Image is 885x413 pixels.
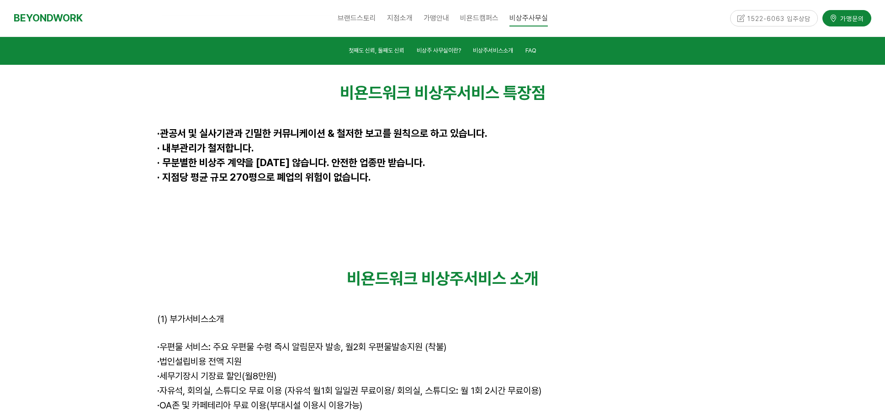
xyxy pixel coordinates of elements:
span: (1) 부가서비스소개 [157,314,224,324]
span: · [157,341,159,352]
a: 가맹문의 [822,10,871,26]
strong: · 무분별한 비상주 계약을 [DATE] 않습니다. 안전한 업종만 받습니다. [157,157,425,168]
strong: 비욘드워크 비상주서비스 특장점 [340,83,546,103]
a: 가맹안내 [418,7,455,30]
a: 비상주서비스소개 [473,46,513,58]
span: 지점소개 [387,14,413,22]
span: 법인설립비용 전액 지원 [157,356,242,367]
strong: 관공서 및 실사기관과 긴밀한 커뮤니케이션 & 철저한 보고를 원칙으로 하고 있습니다. [160,127,488,139]
a: 비상주 사무실이란? [417,46,461,58]
span: 비욘드캠퍼스 [460,14,498,22]
a: BEYONDWORK [14,10,83,26]
span: 자유석, 회의실, 스튜디오 무료 이용 (자유석 월1회 일일권 무료이용/ 회의실, 스튜디오: 월 1회 2시간 무료이용) [157,385,541,396]
a: 지점소개 [382,7,418,30]
a: 비욘드캠퍼스 [455,7,504,30]
strong: · 내부관리가 철저합니다. [157,142,254,154]
a: 브랜드스토리 [332,7,382,30]
strong: · [157,400,159,411]
span: · 지점당 평균 규모 270평으로 폐업의 위험이 없습니다. [157,171,371,183]
span: 비상주사무실 [509,10,548,26]
span: 가맹안내 [424,14,449,22]
a: 비상주사무실 [504,7,553,30]
a: 첫째도 신뢰, 둘째도 신뢰 [349,46,404,58]
span: 가맹문의 [837,14,864,23]
a: FAQ [525,46,536,58]
span: 비상주 사무실이란? [417,47,461,54]
span: OA존 및 카페테리아 무료 이용(부대시설 이용시 이용가능) [157,400,362,411]
span: FAQ [525,47,536,54]
strong: 비욘드워크 비상주서비스 소개 [347,269,538,288]
strong: · [157,127,160,139]
span: 비상주서비스소개 [473,47,513,54]
span: 첫째도 신뢰, 둘째도 신뢰 [349,47,404,54]
span: 우편물 서비스: 주요 우편물 수령 즉시 알림문자 발송, 월2회 우편물발송지원 (착불) [159,341,446,352]
span: 세무기장시 기장료 할인(월8만원) [157,371,276,382]
strong: · [157,371,159,382]
span: 브랜드스토리 [338,14,376,22]
strong: · [157,356,159,367]
strong: · [157,385,159,396]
